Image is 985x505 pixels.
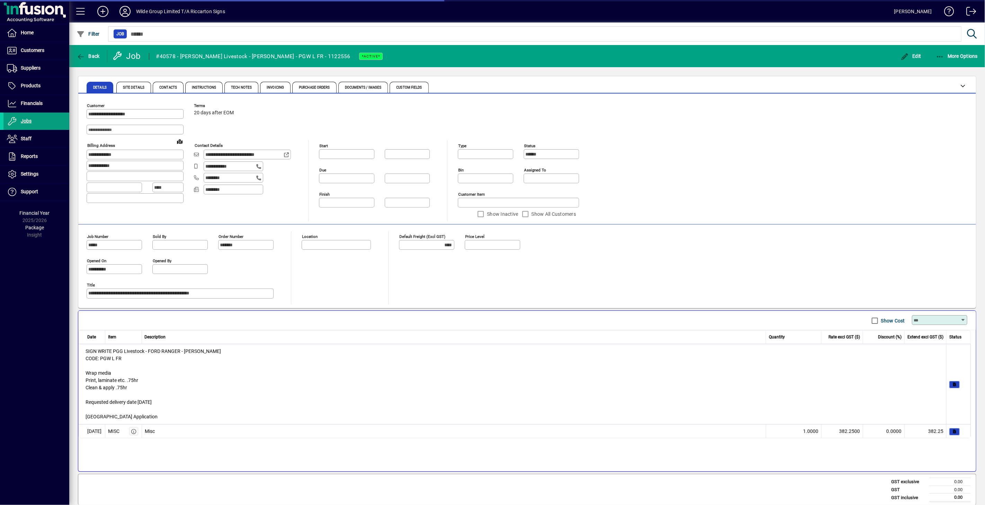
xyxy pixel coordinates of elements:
[345,86,382,89] span: Documents / Images
[114,5,136,18] button: Profile
[3,95,69,112] a: Financials
[900,53,921,59] span: Edit
[888,494,929,502] td: GST inclusive
[77,31,100,37] span: Filter
[21,47,44,53] span: Customers
[961,1,976,24] a: Logout
[878,334,902,340] span: Discount (%)
[194,104,236,108] span: Terms
[396,86,422,89] span: Custom Fields
[108,428,119,435] div: MISC
[21,136,32,141] span: Staff
[136,6,225,17] div: Wilde Group Limited T/A Riccarton Signs
[299,86,330,89] span: Purchase Orders
[929,486,971,494] td: 0.00
[69,50,107,62] app-page-header-button: Back
[302,234,318,239] mat-label: Location
[936,53,978,59] span: More Options
[113,51,142,62] div: Job
[92,5,114,18] button: Add
[75,28,101,40] button: Filter
[769,334,785,340] span: Quantity
[142,424,766,438] td: Misc
[863,424,905,438] td: 0.0000
[3,42,69,59] a: Customers
[21,189,38,194] span: Support
[116,30,124,37] span: Job
[894,6,932,17] div: [PERSON_NAME]
[524,143,535,148] mat-label: Status
[3,148,69,165] a: Reports
[20,210,50,216] span: Financial Year
[458,143,467,148] mat-label: Type
[803,428,818,435] span: 1.0000
[78,424,105,438] td: [DATE]
[828,334,860,340] span: Rate excl GST ($)
[21,118,32,124] span: Jobs
[949,334,961,340] span: Status
[934,50,980,62] button: More Options
[458,192,485,197] mat-label: Customer Item
[77,53,100,59] span: Back
[929,494,971,502] td: 0.00
[319,192,330,197] mat-label: Finish
[3,166,69,183] a: Settings
[108,334,116,340] span: Item
[3,60,69,77] a: Suppliers
[3,77,69,95] a: Products
[192,86,216,89] span: Instructions
[880,317,905,324] label: Show Cost
[319,143,328,148] mat-label: Start
[123,86,144,89] span: Site Details
[822,424,863,438] td: 382.2500
[231,86,252,89] span: Tech Notes
[194,110,234,116] span: 20 days after EOM
[267,86,284,89] span: Invoicing
[899,50,923,62] button: Edit
[174,136,185,147] a: View on map
[3,24,69,42] a: Home
[21,153,38,159] span: Reports
[153,234,166,239] mat-label: Sold by
[87,334,96,340] span: Date
[888,478,929,486] td: GST exclusive
[87,283,95,287] mat-label: Title
[21,83,41,88] span: Products
[87,103,105,108] mat-label: Customer
[929,478,971,486] td: 0.00
[21,171,38,177] span: Settings
[153,258,171,263] mat-label: Opened by
[399,234,445,239] mat-label: Default Freight (excl GST)
[145,334,166,340] span: Description
[156,51,350,62] div: #40578 - [PERSON_NAME] Livestock - [PERSON_NAME] - PGW L FR - 1122556
[939,1,954,24] a: Knowledge Base
[888,486,929,494] td: GST
[219,234,243,239] mat-label: Order number
[3,130,69,148] a: Staff
[75,50,101,62] button: Back
[907,334,943,340] span: Extend excl GST ($)
[458,168,464,172] mat-label: Bin
[82,344,946,424] div: SIGN WRITE PGG Livestock - FORD RANGER - [PERSON_NAME] CODE: PGW L FR Wrap media Print, laminate ...
[21,65,41,71] span: Suppliers
[25,225,44,230] span: Package
[87,234,108,239] mat-label: Job number
[465,234,485,239] mat-label: Price Level
[524,168,546,172] mat-label: Assigned to
[905,424,947,438] td: 382.25
[159,86,177,89] span: Contacts
[319,168,326,172] mat-label: Due
[87,258,106,263] mat-label: Opened On
[3,183,69,201] a: Support
[21,30,34,35] span: Home
[21,100,43,106] span: Financials
[93,86,107,89] span: Details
